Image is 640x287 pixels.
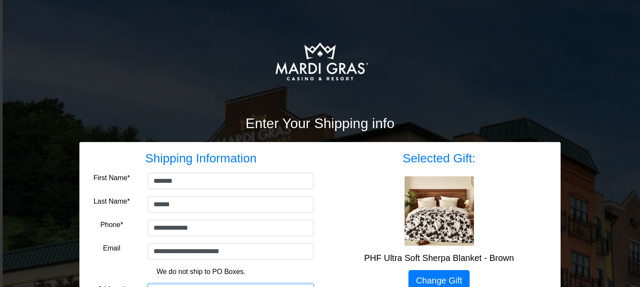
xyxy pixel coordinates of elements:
label: Last Name* [94,196,130,207]
label: Phone* [100,220,123,230]
label: First Name* [93,173,130,183]
label: Email [103,243,121,254]
h5: PHF Ultra Soft Sherpa Blanket - Brown [327,253,552,263]
img: Logo [243,18,397,105]
h3: Selected Gift: [327,151,552,166]
h3: Shipping Information [88,151,313,166]
p: We do not ship to PO Boxes. [95,267,307,277]
img: PHF Ultra Soft Sherpa Blanket - Brown [405,176,474,246]
h2: Enter Your Shipping info [79,115,561,132]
